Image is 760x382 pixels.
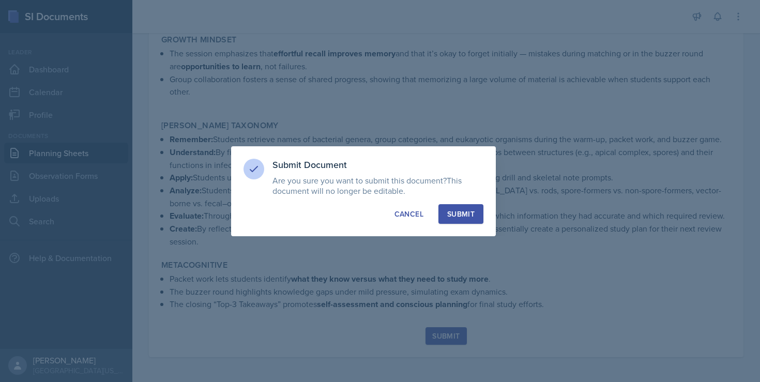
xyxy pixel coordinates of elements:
[272,159,483,171] h3: Submit Document
[394,209,423,219] div: Cancel
[438,204,483,224] button: Submit
[447,209,475,219] div: Submit
[272,175,483,196] p: Are you sure you want to submit this document?
[386,204,432,224] button: Cancel
[272,175,462,196] span: This document will no longer be editable.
